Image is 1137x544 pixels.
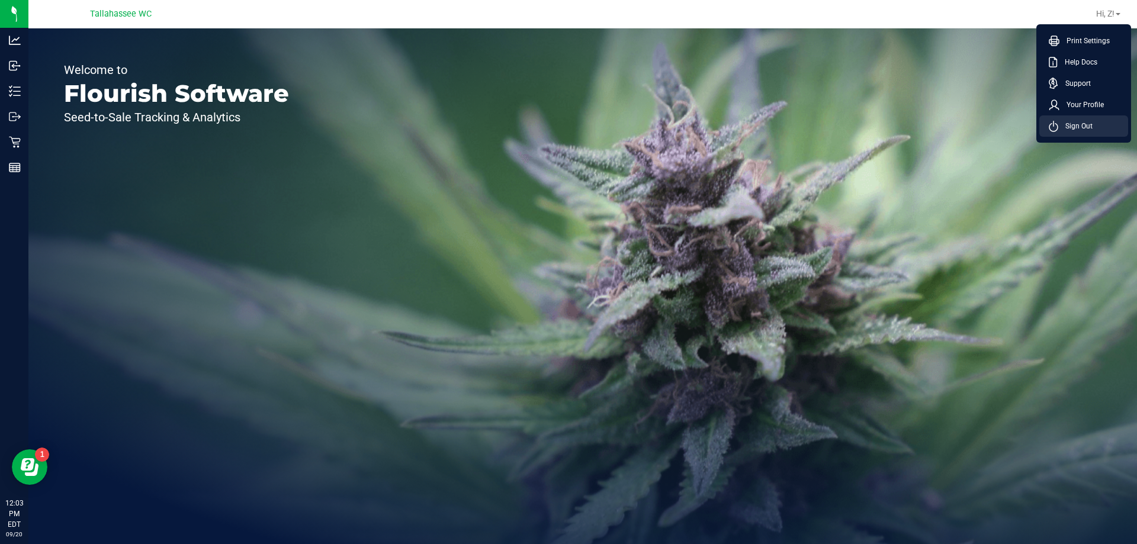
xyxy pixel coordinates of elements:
p: 09/20 [5,530,23,539]
p: Seed-to-Sale Tracking & Analytics [64,111,289,123]
span: Support [1058,78,1091,89]
p: Flourish Software [64,82,289,105]
iframe: Resource center unread badge [35,448,49,462]
inline-svg: Analytics [9,34,21,46]
p: Welcome to [64,64,289,76]
span: Help Docs [1058,56,1097,68]
inline-svg: Reports [9,162,21,173]
span: Your Profile [1059,99,1104,111]
span: Hi, Z! [1096,9,1114,18]
span: Sign Out [1058,120,1093,132]
inline-svg: Inventory [9,85,21,97]
span: Tallahassee WC [90,9,152,19]
inline-svg: Inbound [9,60,21,72]
inline-svg: Outbound [9,111,21,123]
a: Support [1049,78,1123,89]
p: 12:03 PM EDT [5,498,23,530]
li: Sign Out [1039,115,1128,137]
a: Help Docs [1049,56,1123,68]
span: Print Settings [1059,35,1110,47]
iframe: Resource center [12,449,47,485]
inline-svg: Retail [9,136,21,148]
